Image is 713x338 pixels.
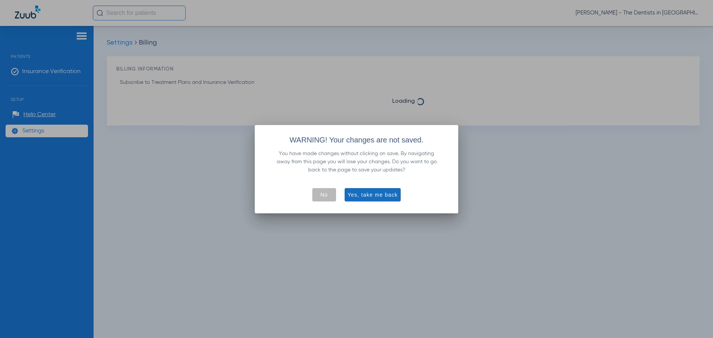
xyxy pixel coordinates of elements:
[345,188,401,201] button: Yes, take me back
[348,191,398,198] span: Yes, take me back
[264,134,449,146] h1: WARNING! Your changes are not saved.
[676,302,713,338] iframe: Chat Widget
[320,191,328,198] span: No
[273,150,440,174] p: You have made changes without clicking on save. By navigating away from this page you will lose y...
[312,188,336,201] button: No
